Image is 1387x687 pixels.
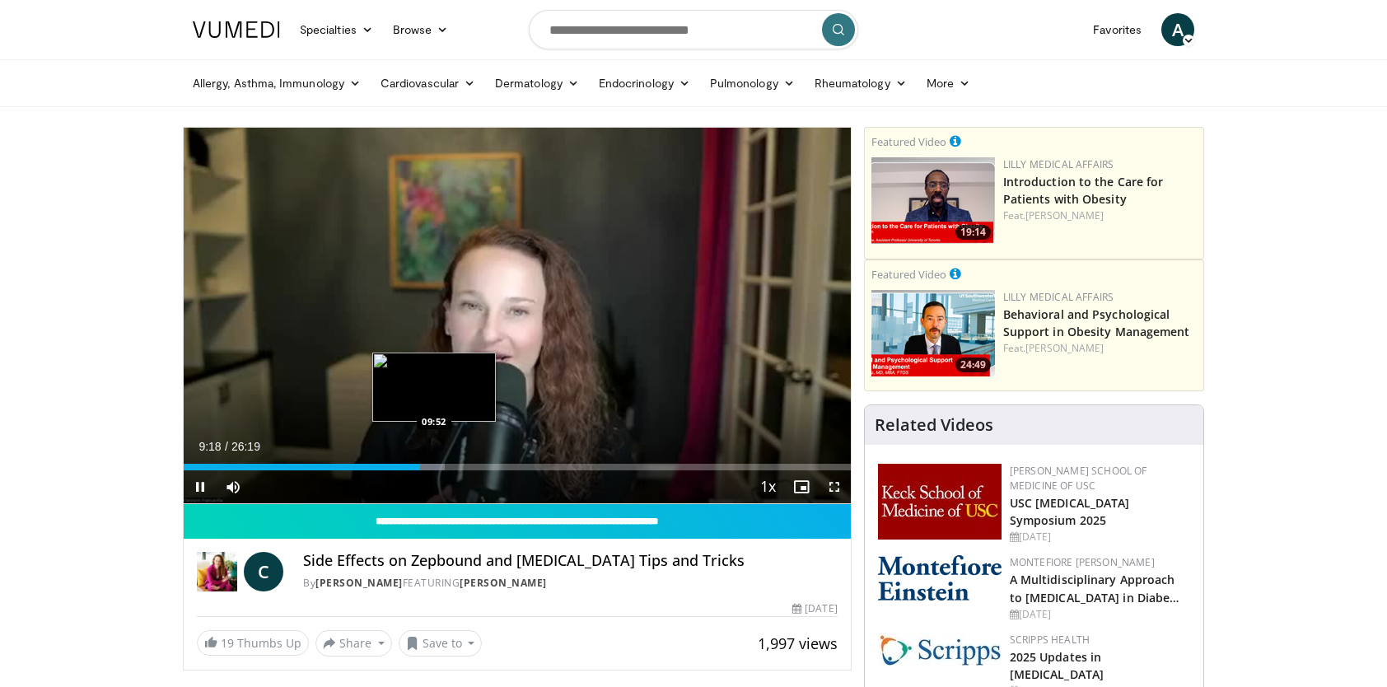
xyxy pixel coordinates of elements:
[197,630,309,656] a: 19 Thumbs Up
[231,440,260,453] span: 26:19
[878,464,1002,540] img: 7b941f1f-d101-407a-8bfa-07bd47db01ba.png.150x105_q85_autocrop_double_scale_upscale_version-0.2.jpg
[871,290,995,376] img: ba3304f6-7838-4e41-9c0f-2e31ebde6754.png.150x105_q85_crop-smart_upscale.png
[1003,208,1197,223] div: Feat.
[193,21,280,38] img: VuMedi Logo
[183,67,371,100] a: Allergy, Asthma, Immunology
[529,10,858,49] input: Search topics, interventions
[785,470,818,503] button: Enable picture-in-picture mode
[818,470,851,503] button: Fullscreen
[485,67,589,100] a: Dermatology
[871,290,995,376] a: 24:49
[303,552,837,570] h4: Side Effects on Zepbound and [MEDICAL_DATA] Tips and Tricks
[871,267,946,282] small: Featured Video
[1003,174,1164,207] a: Introduction to the Care for Patients with Obesity
[184,470,217,503] button: Pause
[871,134,946,149] small: Featured Video
[244,552,283,591] a: C
[198,440,221,453] span: 9:18
[184,464,851,470] div: Progress Bar
[955,225,991,240] span: 19:14
[1161,13,1194,46] a: A
[871,157,995,244] a: 19:14
[460,576,547,590] a: [PERSON_NAME]
[1010,633,1090,647] a: Scripps Health
[197,552,237,591] img: Dr. Carolynn Francavilla
[955,358,991,372] span: 24:49
[303,576,837,591] div: By FEATURING
[1003,341,1197,356] div: Feat.
[184,128,851,504] video-js: Video Player
[805,67,917,100] a: Rheumatology
[1003,157,1114,171] a: Lilly Medical Affairs
[792,601,837,616] div: [DATE]
[1010,607,1190,622] div: [DATE]
[871,157,995,244] img: acc2e291-ced4-4dd5-b17b-d06994da28f3.png.150x105_q85_crop-smart_upscale.png
[758,633,838,653] span: 1,997 views
[383,13,459,46] a: Browse
[1010,649,1104,682] a: 2025 Updates in [MEDICAL_DATA]
[315,576,403,590] a: [PERSON_NAME]
[225,440,228,453] span: /
[589,67,700,100] a: Endocrinology
[875,415,993,435] h4: Related Videos
[1010,495,1130,528] a: USC [MEDICAL_DATA] Symposium 2025
[371,67,485,100] a: Cardiovascular
[221,635,234,651] span: 19
[1010,464,1147,493] a: [PERSON_NAME] School of Medicine of USC
[917,67,980,100] a: More
[1025,341,1104,355] a: [PERSON_NAME]
[878,633,1002,666] img: c9f2b0b7-b02a-4276-a72a-b0cbb4230bc1.jpg.150x105_q85_autocrop_double_scale_upscale_version-0.2.jpg
[878,555,1002,601] img: b0142b4c-93a1-4b58-8f91-5265c282693c.png.150x105_q85_autocrop_double_scale_upscale_version-0.2.png
[217,470,250,503] button: Mute
[315,630,392,657] button: Share
[1083,13,1151,46] a: Favorites
[1003,290,1114,304] a: Lilly Medical Affairs
[372,353,496,422] img: image.jpeg
[1025,208,1104,222] a: [PERSON_NAME]
[752,470,785,503] button: Playback Rate
[1003,306,1190,339] a: Behavioral and Psychological Support in Obesity Management
[1010,572,1180,605] a: A Multidisciplinary Approach to [MEDICAL_DATA] in Diabe…
[700,67,805,100] a: Pulmonology
[290,13,383,46] a: Specialties
[1010,555,1155,569] a: Montefiore [PERSON_NAME]
[399,630,483,657] button: Save to
[1010,530,1190,544] div: [DATE]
